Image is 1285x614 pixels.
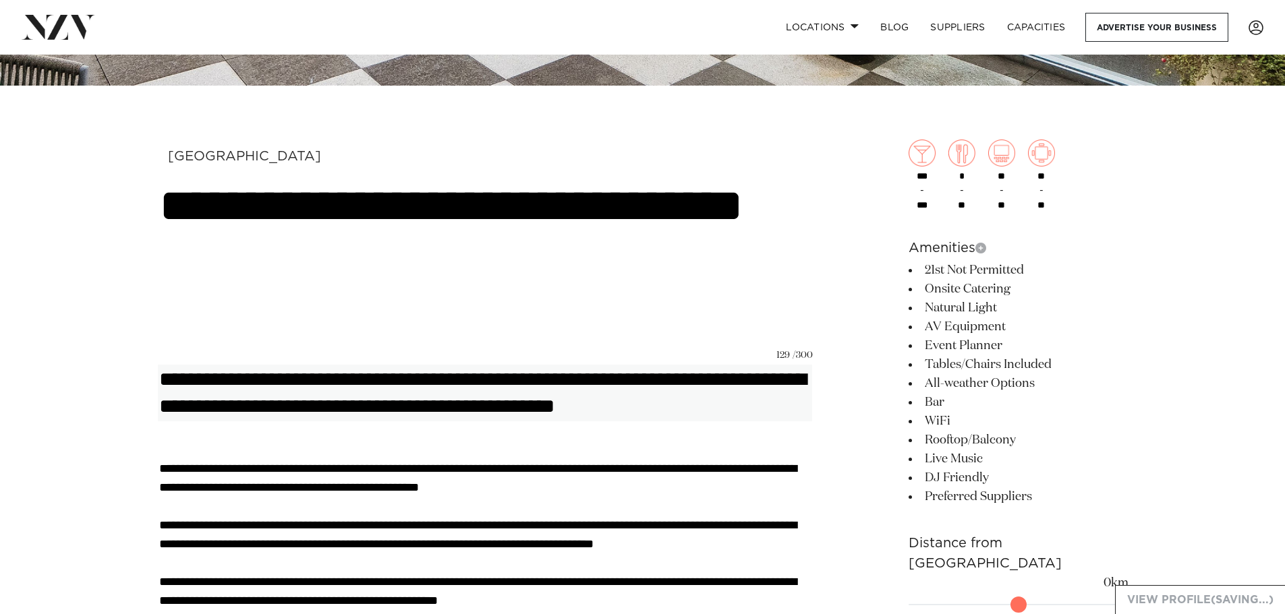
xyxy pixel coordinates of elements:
[909,393,1129,412] li: Bar
[909,374,1129,393] li: All-weather Options
[909,238,1129,258] h6: Amenities
[909,468,1129,487] li: DJ Friendly
[909,355,1129,374] li: Tables/Chairs Included
[869,13,919,42] a: BLOG
[775,13,869,42] a: Locations
[909,412,1129,431] li: WiFi
[909,280,1129,299] li: Onsite Catering
[1104,574,1129,592] output: 0km
[909,140,936,166] img: cocktail.png
[919,13,996,42] a: SUPPLIERS
[776,350,790,360] small: 129
[909,317,1129,336] li: AV Equipment
[909,299,1129,317] li: Natural Light
[1028,140,1055,211] div: -
[909,336,1129,355] li: Event Planner
[909,140,936,211] div: -
[909,533,1129,574] h6: Distance from [GEOGRAPHIC_DATA]
[909,450,1129,468] li: Live Music
[948,140,975,211] div: -
[948,140,975,166] img: dining.png
[1085,13,1228,42] a: Advertise your business
[988,140,1015,211] div: -
[996,13,1077,42] a: Capacities
[988,140,1015,166] img: theatre.png
[168,150,474,162] div: [GEOGRAPHIC_DATA]
[1028,140,1055,166] img: meeting.png
[793,350,813,360] small: /300
[909,431,1129,450] li: Rooftop/Balcony
[909,261,1129,280] li: 21st Not Permitted
[909,487,1129,506] li: Preferred Suppliers
[22,15,95,39] img: nzv-logo.png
